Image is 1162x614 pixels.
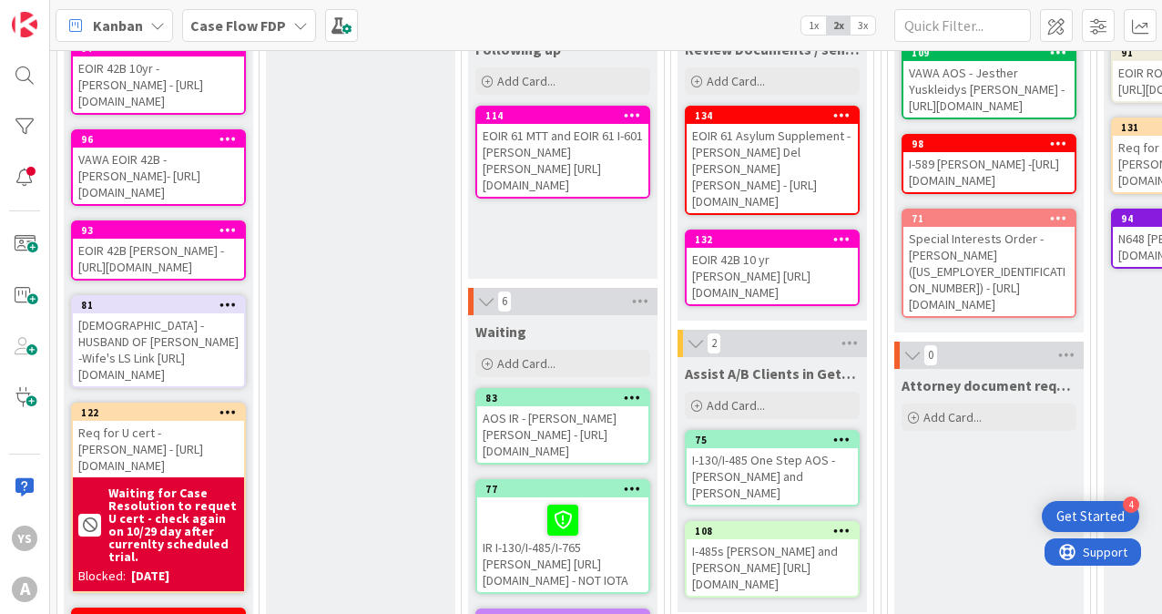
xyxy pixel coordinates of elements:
[73,297,244,313] div: 81
[12,577,37,602] div: A
[903,45,1075,61] div: 109
[497,355,556,372] span: Add Card...
[903,210,1075,316] div: 71Special Interests Order - [PERSON_NAME] ([US_EMPLOYER_IDENTIFICATION_NUMBER]) - [URL][DOMAIN_NAME]
[687,432,858,505] div: 75I-130/I-485 One Step AOS - [PERSON_NAME] and [PERSON_NAME]
[73,404,244,421] div: 122
[912,138,1075,150] div: 98
[687,539,858,596] div: I-485s [PERSON_NAME] and [PERSON_NAME] [URL][DOMAIN_NAME]
[707,333,721,354] span: 2
[497,73,556,89] span: Add Card...
[12,526,37,551] div: YS
[707,73,765,89] span: Add Card...
[73,404,244,477] div: 122Req for U cert - [PERSON_NAME] - [URL][DOMAIN_NAME]
[485,109,648,122] div: 114
[902,376,1076,394] span: Attorney document request to client copy LS
[73,297,244,386] div: 81[DEMOGRAPHIC_DATA] - HUSBAND OF [PERSON_NAME] -Wife's LS Link [URL][DOMAIN_NAME]
[903,136,1075,152] div: 98
[477,124,648,197] div: EOIR 61 MTT and EOIR 61 I-601 [PERSON_NAME] [PERSON_NAME] [URL][DOMAIN_NAME]
[93,15,143,36] span: Kanban
[73,222,244,239] div: 93
[73,131,244,148] div: 96
[687,523,858,596] div: 108I-485s [PERSON_NAME] and [PERSON_NAME] [URL][DOMAIN_NAME]
[687,432,858,448] div: 75
[78,567,126,586] div: Blocked:
[73,40,244,113] div: 97EOIR 42B 10yr - [PERSON_NAME] - [URL][DOMAIN_NAME]
[687,231,858,304] div: 132EOIR 42B 10 yr [PERSON_NAME] [URL][DOMAIN_NAME]
[38,3,83,25] span: Support
[903,152,1075,192] div: I-589 [PERSON_NAME] -[URL][DOMAIN_NAME]
[687,124,858,213] div: EOIR 61 Asylum Supplement - [PERSON_NAME] Del [PERSON_NAME] [PERSON_NAME] - [URL][DOMAIN_NAME]
[1056,507,1125,526] div: Get Started
[912,46,1075,59] div: 109
[685,364,860,383] span: Assist A/B Clients in Getting Documents
[73,222,244,279] div: 93EOIR 42B [PERSON_NAME] - [URL][DOMAIN_NAME]
[894,9,1031,42] input: Quick Filter...
[851,16,875,35] span: 3x
[923,344,938,366] span: 0
[477,481,648,497] div: 77
[687,448,858,505] div: I-130/I-485 One Step AOS - [PERSON_NAME] and [PERSON_NAME]
[477,390,648,406] div: 83
[73,56,244,113] div: EOIR 42B 10yr - [PERSON_NAME] - [URL][DOMAIN_NAME]
[73,313,244,386] div: [DEMOGRAPHIC_DATA] - HUSBAND OF [PERSON_NAME] -Wife's LS Link [URL][DOMAIN_NAME]
[1042,501,1139,532] div: Open Get Started checklist, remaining modules: 4
[12,12,37,37] img: Visit kanbanzone.com
[73,131,244,204] div: 96VAWA EOIR 42B - [PERSON_NAME]- [URL][DOMAIN_NAME]
[687,248,858,304] div: EOIR 42B 10 yr [PERSON_NAME] [URL][DOMAIN_NAME]
[485,483,648,496] div: 77
[903,45,1075,118] div: 109VAWA AOS - Jesther Yuskleidys [PERSON_NAME] - [URL][DOMAIN_NAME]
[73,148,244,204] div: VAWA EOIR 42B - [PERSON_NAME]- [URL][DOMAIN_NAME]
[73,239,244,279] div: EOIR 42B [PERSON_NAME] - [URL][DOMAIN_NAME]
[912,212,1075,225] div: 71
[687,523,858,539] div: 108
[687,231,858,248] div: 132
[903,61,1075,118] div: VAWA AOS - Jesther Yuskleidys [PERSON_NAME] - [URL][DOMAIN_NAME]
[81,133,244,146] div: 96
[190,16,286,35] b: Case Flow FDP
[81,224,244,237] div: 93
[801,16,826,35] span: 1x
[477,390,648,463] div: 83AOS IR - [PERSON_NAME] [PERSON_NAME] - [URL][DOMAIN_NAME]
[923,409,982,425] span: Add Card...
[687,107,858,213] div: 134EOIR 61 Asylum Supplement - [PERSON_NAME] Del [PERSON_NAME] [PERSON_NAME] - [URL][DOMAIN_NAME]
[903,136,1075,192] div: 98I-589 [PERSON_NAME] -[URL][DOMAIN_NAME]
[108,486,239,563] b: Waiting for Case Resolution to requet U cert - check again on 10/29 day after currenlty scheduled...
[695,434,858,446] div: 75
[477,406,648,463] div: AOS IR - [PERSON_NAME] [PERSON_NAME] - [URL][DOMAIN_NAME]
[695,233,858,246] div: 132
[903,210,1075,227] div: 71
[477,481,648,592] div: 77IR I-130/I-485/I-765 [PERSON_NAME] [URL][DOMAIN_NAME] - NOT IOTA
[73,421,244,477] div: Req for U cert - [PERSON_NAME] - [URL][DOMAIN_NAME]
[81,299,244,312] div: 81
[1123,496,1139,513] div: 4
[477,107,648,197] div: 114EOIR 61 MTT and EOIR 61 I-601 [PERSON_NAME] [PERSON_NAME] [URL][DOMAIN_NAME]
[903,227,1075,316] div: Special Interests Order - [PERSON_NAME] ([US_EMPLOYER_IDENTIFICATION_NUMBER]) - [URL][DOMAIN_NAME]
[695,109,858,122] div: 134
[475,322,526,341] span: Waiting
[497,291,512,312] span: 6
[477,107,648,124] div: 114
[826,16,851,35] span: 2x
[695,525,858,537] div: 108
[707,397,765,414] span: Add Card...
[485,392,648,404] div: 83
[687,107,858,124] div: 134
[477,497,648,592] div: IR I-130/I-485/I-765 [PERSON_NAME] [URL][DOMAIN_NAME] - NOT IOTA
[131,567,169,586] div: [DATE]
[81,406,244,419] div: 122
